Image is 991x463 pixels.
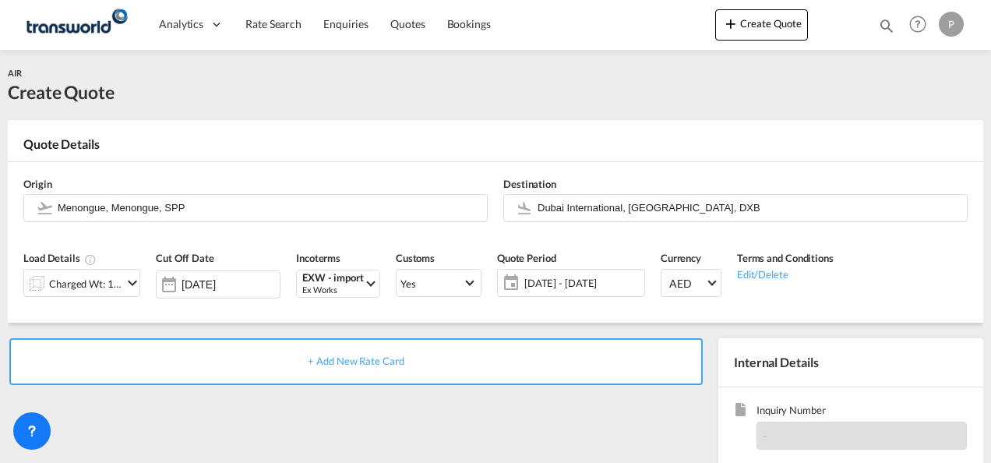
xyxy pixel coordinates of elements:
div: Quote Details [8,136,983,161]
input: Search by Door/Airport [538,194,959,221]
md-input-container: Menongue, Menongue, SPP [23,194,488,222]
md-input-container: Dubai International, Dubai, DXB [503,194,968,222]
span: Inquiry Number [756,403,967,421]
md-select: Select Incoterms: EXW - import Ex Works [296,270,380,298]
span: Load Details [23,252,97,264]
span: [DATE] - [DATE] [520,272,644,294]
md-icon: icon-magnify [878,17,895,34]
span: Terms and Conditions [737,252,834,264]
div: Edit/Delete [737,266,834,281]
span: Incoterms [296,252,340,264]
input: Search by Door/Airport [58,194,479,221]
div: P [939,12,964,37]
div: Create Quote [8,80,115,104]
span: AED [669,276,705,292]
span: Bookings [447,17,491,30]
md-icon: Chargeable Weight [84,253,97,266]
md-select: Select Customs: Yes [396,269,481,297]
span: Rate Search [245,17,302,30]
md-icon: icon-plus 400-fg [721,14,740,33]
div: Charged Wt: 135.00 KG [49,273,122,295]
img: f753ae806dec11f0841701cdfdf085c0.png [23,7,129,42]
div: + Add New Rate Card [9,338,703,385]
span: - [764,429,767,442]
div: Help [905,11,939,39]
span: + Add New Rate Card [308,355,404,367]
span: [DATE] - [DATE] [524,276,640,290]
div: Charged Wt: 135.00 KGicon-chevron-down [23,269,140,297]
span: Analytics [159,16,203,32]
span: Cut Off Date [156,252,214,264]
span: Quotes [390,17,425,30]
input: Select [182,278,280,291]
md-icon: icon-chevron-down [123,274,142,292]
div: Yes [400,277,416,290]
span: Origin [23,178,51,190]
div: EXW - import [302,272,364,284]
span: Customs [396,252,435,264]
div: Internal Details [718,338,983,387]
span: Destination [503,178,556,190]
div: Ex Works [302,284,364,295]
button: icon-plus 400-fgCreate Quote [715,9,808,41]
md-select: Select Currency: د.إ AEDUnited Arab Emirates Dirham [661,269,721,297]
div: icon-magnify [878,17,895,41]
span: AIR [8,68,22,78]
md-icon: icon-calendar [498,274,517,292]
span: Help [905,11,931,37]
span: Quote Period [497,252,556,264]
span: Enquiries [323,17,369,30]
span: Currency [661,252,701,264]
